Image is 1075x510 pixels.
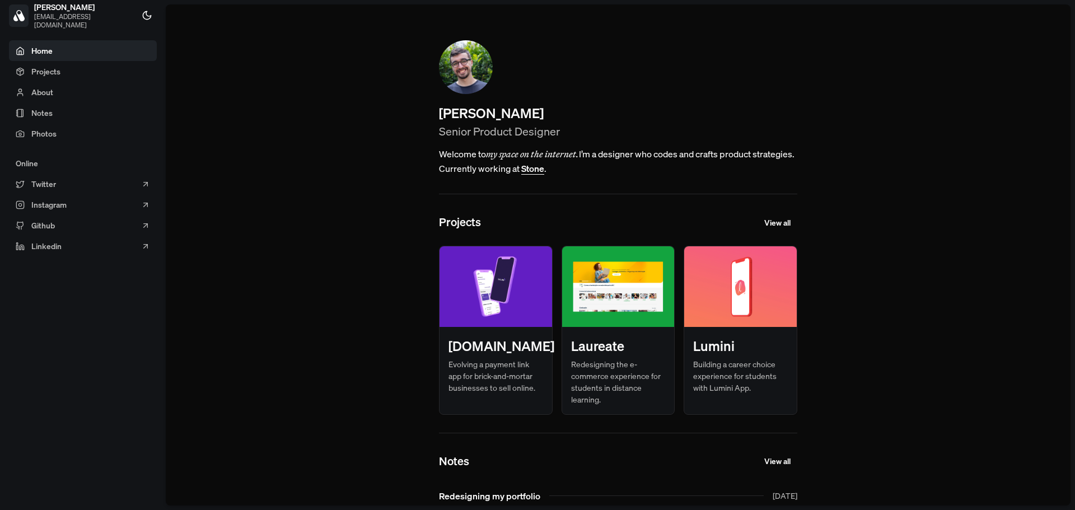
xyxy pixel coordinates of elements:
[521,162,544,175] a: Stone
[693,336,735,356] h3: Lumini
[773,490,797,502] span: [DATE]
[684,246,797,327] img: home_lumini-p-1080.png
[31,219,55,231] span: Github
[448,358,543,394] p: Evolving a payment link app for brick-and-mortar businesses to sell online.
[439,40,493,94] img: Profile Picture
[439,123,797,140] h2: Senior Product Designer
[9,82,157,102] a: About
[9,61,157,82] a: Projects
[9,236,157,256] a: Linkedin
[562,246,675,327] img: Laureate-Home-p-1080.png
[571,358,666,405] p: Redesigning the e-commerce experience for students in distance learning.
[34,12,130,29] span: [EMAIL_ADDRESS][DOMAIN_NAME]
[31,178,56,190] span: Twitter
[9,215,157,236] a: Github
[9,2,137,29] a: [PERSON_NAME][EMAIL_ADDRESS][DOMAIN_NAME]
[31,128,57,139] span: Photos
[430,485,806,507] a: Redesigning my portfolio[DATE]
[9,153,157,174] div: Online
[31,199,67,210] span: Instagram
[439,246,553,415] a: [DOMAIN_NAME]Evolving a payment link app for brick-and-mortar businesses to sell online.
[571,336,624,356] h3: Laureate
[34,2,130,12] span: [PERSON_NAME]
[693,358,788,394] p: Building a career choice experience for students with Lumini App.
[9,102,157,123] a: Notes
[9,40,157,61] a: Home
[758,212,797,232] a: View all
[31,107,53,119] span: Notes
[448,336,554,356] h3: [DOMAIN_NAME]
[439,214,481,231] h2: Projects
[440,246,552,327] img: linkme_home.png
[439,147,797,176] span: Welcome to I’m a designer who codes and crafts product strategies. Currently working at .
[9,194,157,215] a: Instagram
[439,103,797,123] h1: [PERSON_NAME]
[31,65,60,77] span: Projects
[439,453,469,470] h2: Notes
[9,123,157,144] a: Photos
[562,246,675,415] a: LaureateRedesigning the e-commerce experience for students in distance learning.
[758,451,797,471] a: View all
[486,148,579,160] em: my space on the internet.
[31,86,53,98] span: About
[521,164,544,173] button: Stone
[31,240,62,252] span: Linkedin
[9,174,157,194] a: Twitter
[31,45,53,57] span: Home
[684,246,797,415] a: LuminiBuilding a career choice experience for students with Lumini App.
